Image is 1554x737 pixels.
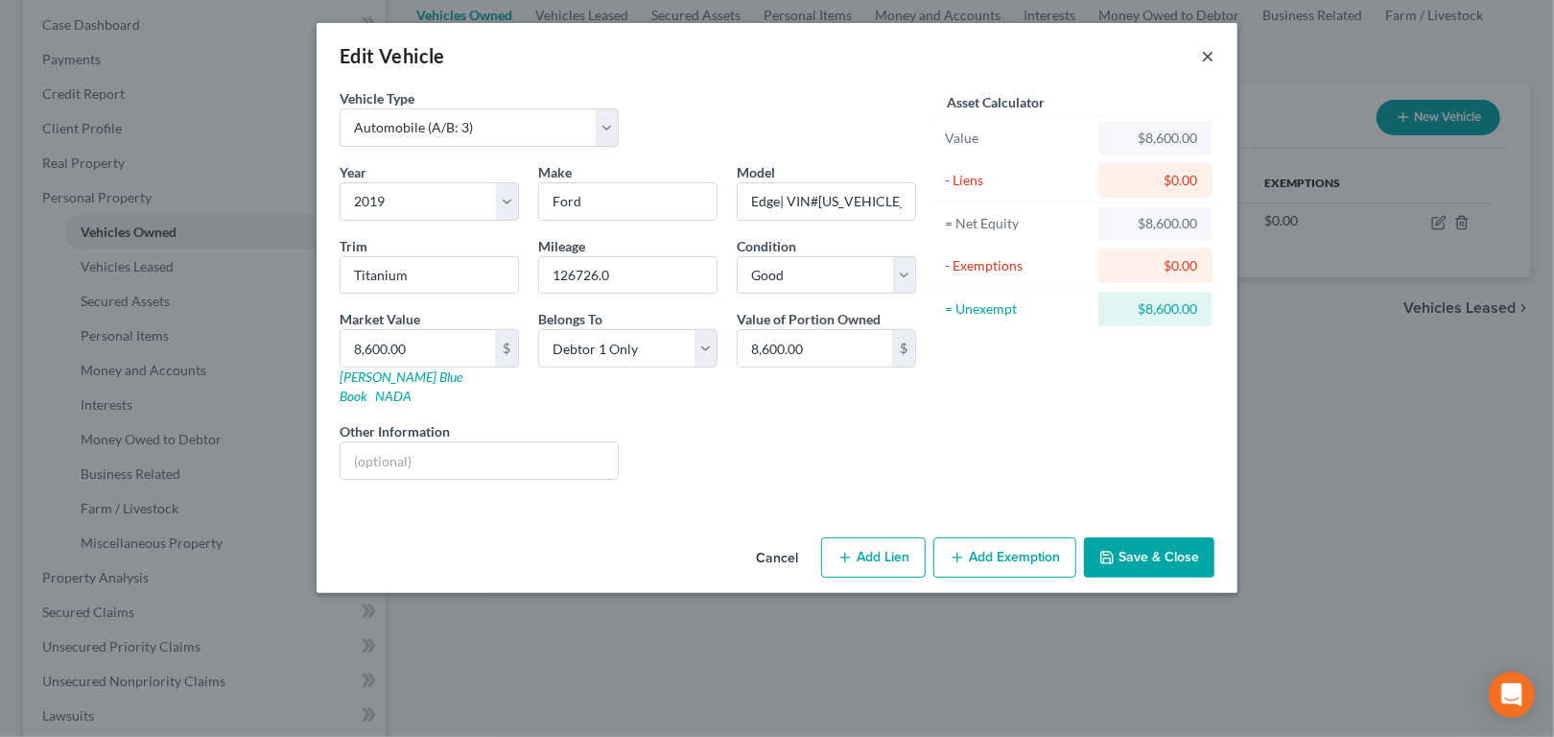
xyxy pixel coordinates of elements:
input: -- [539,257,717,294]
div: $8,600.00 [1114,214,1197,233]
label: Mileage [538,236,585,256]
a: NADA [375,388,412,404]
label: Model [737,162,775,182]
div: = Net Equity [945,214,1090,233]
div: - Exemptions [945,256,1090,275]
div: $ [892,330,915,367]
input: ex. LS, LT, etc [341,257,518,294]
button: Add Exemption [933,537,1076,578]
div: = Unexempt [945,299,1090,319]
div: $0.00 [1114,256,1197,275]
div: $ [495,330,518,367]
label: Year [340,162,366,182]
label: Asset Calculator [947,92,1045,112]
div: $8,600.00 [1114,129,1197,148]
div: $0.00 [1114,171,1197,190]
a: [PERSON_NAME] Blue Book [340,368,462,404]
div: Edit Vehicle [340,42,445,69]
button: × [1201,44,1214,67]
button: Cancel [741,539,813,578]
input: 0.00 [738,330,892,367]
input: (optional) [341,442,618,479]
label: Market Value [340,309,420,329]
button: Add Lien [821,537,926,578]
input: ex. Altima [738,183,915,220]
label: Other Information [340,421,450,441]
div: $8,600.00 [1114,299,1197,319]
div: Value [945,129,1090,148]
label: Condition [737,236,796,256]
button: Save & Close [1084,537,1214,578]
input: ex. Nissan [539,183,717,220]
label: Trim [340,236,367,256]
span: Make [538,164,572,180]
span: Belongs To [538,311,602,327]
div: Open Intercom Messenger [1489,672,1535,718]
label: Value of Portion Owned [737,309,881,329]
input: 0.00 [341,330,495,367]
div: - Liens [945,171,1090,190]
label: Vehicle Type [340,88,414,108]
